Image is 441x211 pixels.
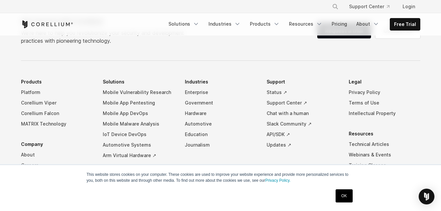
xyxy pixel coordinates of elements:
[205,18,245,30] a: Industries
[267,108,338,119] a: Chat with a human
[349,139,420,150] a: Technical Articles
[21,150,93,160] a: About
[397,1,420,12] a: Login
[103,140,174,150] a: Automotive Systems
[185,98,256,108] a: Government
[267,119,338,129] a: Slack Community ↗
[21,119,93,129] a: MATRIX Technology
[349,108,420,119] a: Intellectual Property
[165,18,420,31] div: Navigation Menu
[329,1,341,12] button: Search
[349,150,420,160] a: Webinars & Events
[349,160,420,171] a: Training Classes
[185,119,256,129] a: Automotive
[419,189,434,204] div: Open Intercom Messenger
[267,98,338,108] a: Support Center ↗
[349,87,420,98] a: Privacy Policy
[103,119,174,129] a: Mobile Malware Analysis
[344,1,395,12] a: Support Center
[285,18,326,30] a: Resources
[21,160,93,171] a: Careers
[103,129,174,140] a: IoT Device DevOps
[267,129,338,140] a: API/SDK ↗
[165,18,203,30] a: Solutions
[267,87,338,98] a: Status ↗
[185,129,256,140] a: Education
[185,140,256,150] a: Journalism
[336,189,352,202] a: OK
[21,20,73,28] a: Corellium Home
[21,108,93,119] a: Corellium Falcon
[390,18,420,30] a: Free Trial
[103,108,174,119] a: Mobile App DevOps
[246,18,284,30] a: Products
[21,98,93,108] a: Corellium Viper
[328,18,351,30] a: Pricing
[352,18,383,30] a: About
[103,87,174,98] a: Mobile Vulnerability Research
[21,87,93,98] a: Platform
[103,150,174,161] a: Arm Virtual Hardware ↗
[265,178,291,183] a: Privacy Policy.
[267,140,338,150] a: Updates ↗
[349,98,420,108] a: Terms of Use
[324,1,420,12] div: Navigation Menu
[185,108,256,119] a: Hardware
[103,98,174,108] a: Mobile App Pentesting
[21,29,189,45] p: We’re here to help you revolutionize your security and development practices with pioneering tech...
[185,87,256,98] a: Enterprise
[87,172,355,183] p: This website stores cookies on your computer. These cookies are used to improve your website expe...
